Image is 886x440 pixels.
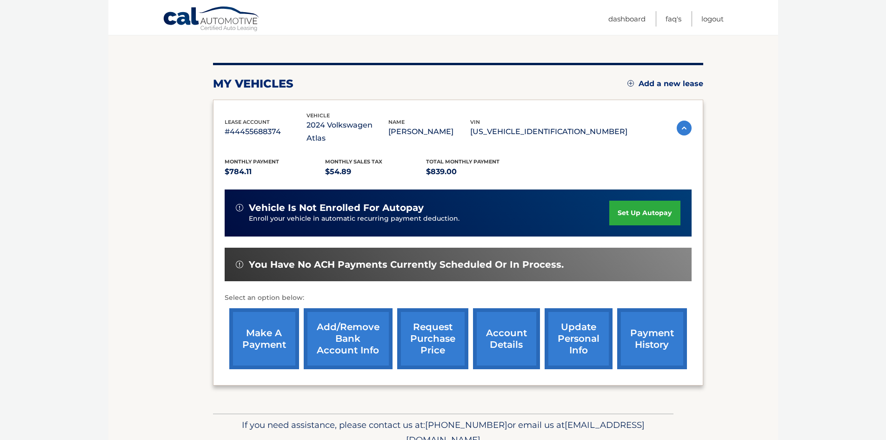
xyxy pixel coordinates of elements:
[397,308,468,369] a: request purchase price
[425,420,507,430] span: [PHONE_NUMBER]
[470,119,480,125] span: vin
[249,259,564,271] span: You have no ACH payments currently scheduled or in process.
[627,79,703,88] a: Add a new lease
[470,125,627,138] p: [US_VEHICLE_IDENTIFICATION_NUMBER]
[304,308,393,369] a: Add/Remove bank account info
[225,119,270,125] span: lease account
[609,201,680,225] a: set up autopay
[236,204,243,211] img: alert-white.svg
[236,261,243,268] img: alert-white.svg
[325,158,382,165] span: Monthly sales Tax
[225,158,279,165] span: Monthly Payment
[325,165,426,178] p: $54.89
[666,11,681,27] a: FAQ's
[617,308,687,369] a: payment history
[627,80,634,87] img: add.svg
[163,6,260,33] a: Cal Automotive
[306,112,330,119] span: vehicle
[473,308,540,369] a: account details
[225,292,692,304] p: Select an option below:
[225,165,326,178] p: $784.11
[545,308,613,369] a: update personal info
[213,77,293,91] h2: my vehicles
[388,125,470,138] p: [PERSON_NAME]
[608,11,646,27] a: Dashboard
[701,11,724,27] a: Logout
[426,158,500,165] span: Total Monthly Payment
[306,119,388,145] p: 2024 Volkswagen Atlas
[426,165,527,178] p: $839.00
[677,121,692,135] img: accordion-active.svg
[225,125,306,138] p: #44455688374
[249,202,424,214] span: vehicle is not enrolled for autopay
[388,119,405,125] span: name
[249,214,610,224] p: Enroll your vehicle in automatic recurring payment deduction.
[229,308,299,369] a: make a payment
